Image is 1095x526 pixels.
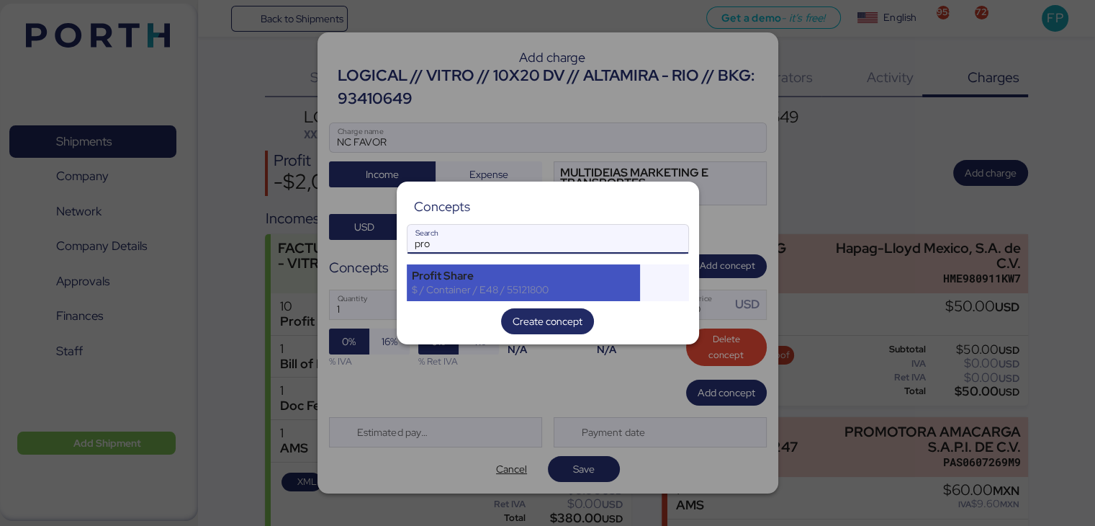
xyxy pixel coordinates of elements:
button: Create concept [501,308,594,334]
div: Concepts [414,200,470,213]
input: Search [407,225,688,254]
div: $ / Container / E48 / 55121800 [412,283,636,296]
span: Create concept [513,313,582,330]
div: Profit Share [412,269,636,282]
